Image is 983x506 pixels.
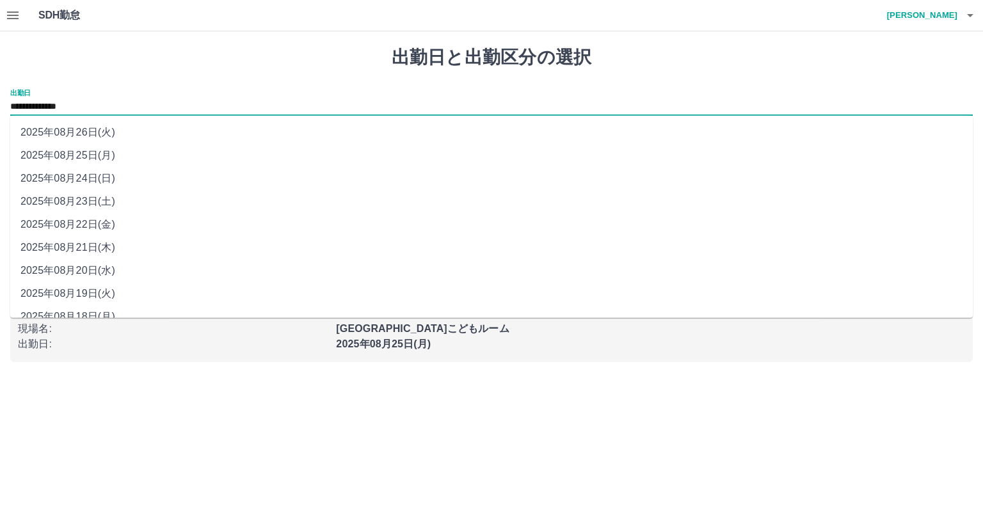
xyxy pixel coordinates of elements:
li: 2025年08月19日(火) [10,282,973,305]
li: 2025年08月23日(土) [10,190,973,213]
li: 2025年08月18日(月) [10,305,973,328]
p: 現場名 : [18,321,328,336]
b: [GEOGRAPHIC_DATA]こどもルーム [336,323,509,334]
label: 出勤日 [10,88,31,97]
b: 2025年08月25日(月) [336,338,431,349]
li: 2025年08月24日(日) [10,167,973,190]
p: 出勤日 : [18,336,328,352]
li: 2025年08月25日(月) [10,144,973,167]
li: 2025年08月26日(火) [10,121,973,144]
h1: 出勤日と出勤区分の選択 [10,47,973,68]
li: 2025年08月20日(水) [10,259,973,282]
li: 2025年08月22日(金) [10,213,973,236]
li: 2025年08月21日(木) [10,236,973,259]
